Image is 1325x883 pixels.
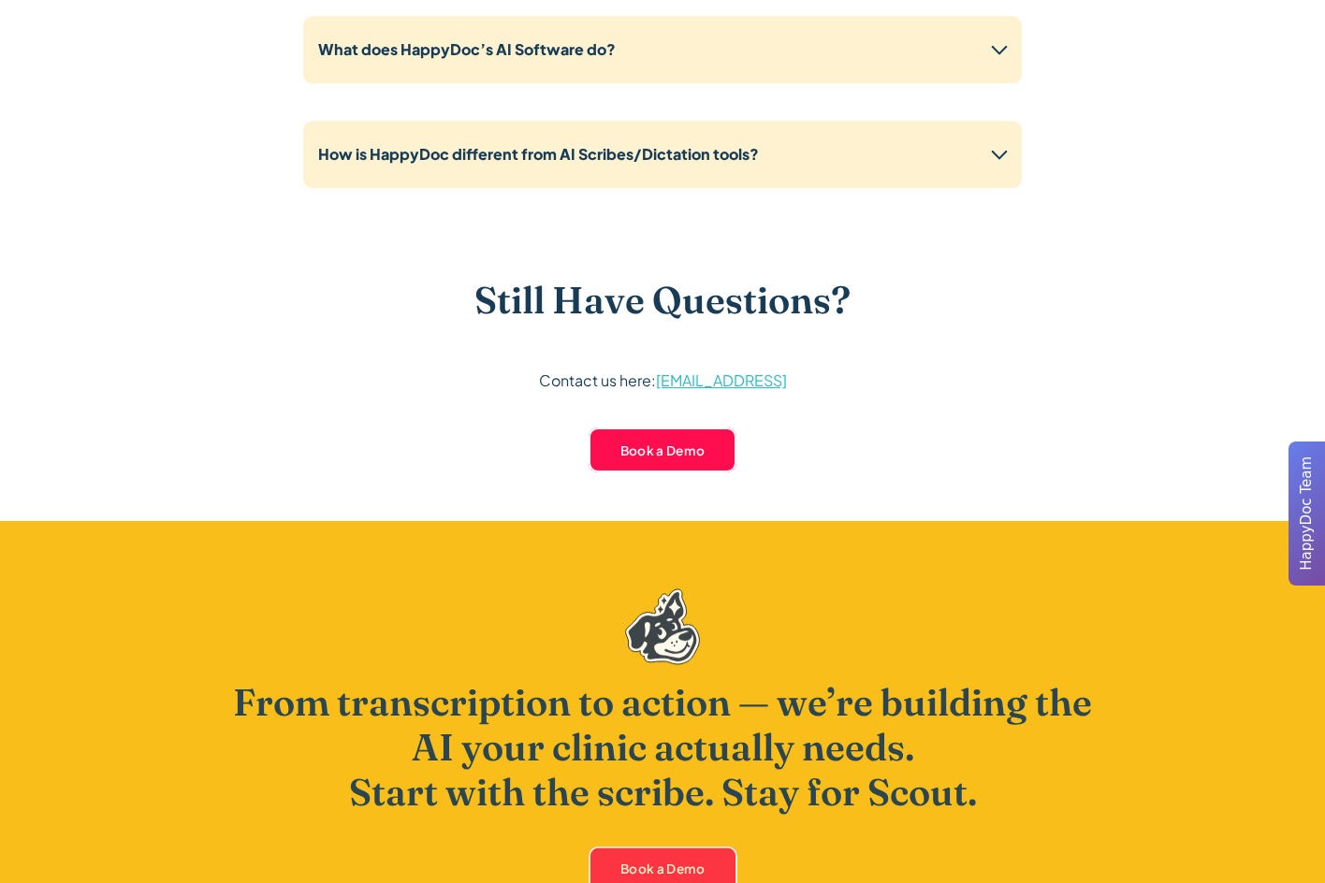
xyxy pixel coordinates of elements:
[318,39,616,59] strong: What does HappyDoc’s AI Software do?
[539,368,787,394] p: Contact us here:
[589,427,737,472] a: Book a Demo
[213,680,1112,815] h2: From transcription to action — we’re building the AI your clinic actually needs. Start with the s...
[656,370,787,390] a: [EMAIL_ADDRESS]
[318,144,759,164] strong: How is HappyDoc different from AI Scribes/Dictation tools?
[474,278,851,323] h3: Still Have Questions?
